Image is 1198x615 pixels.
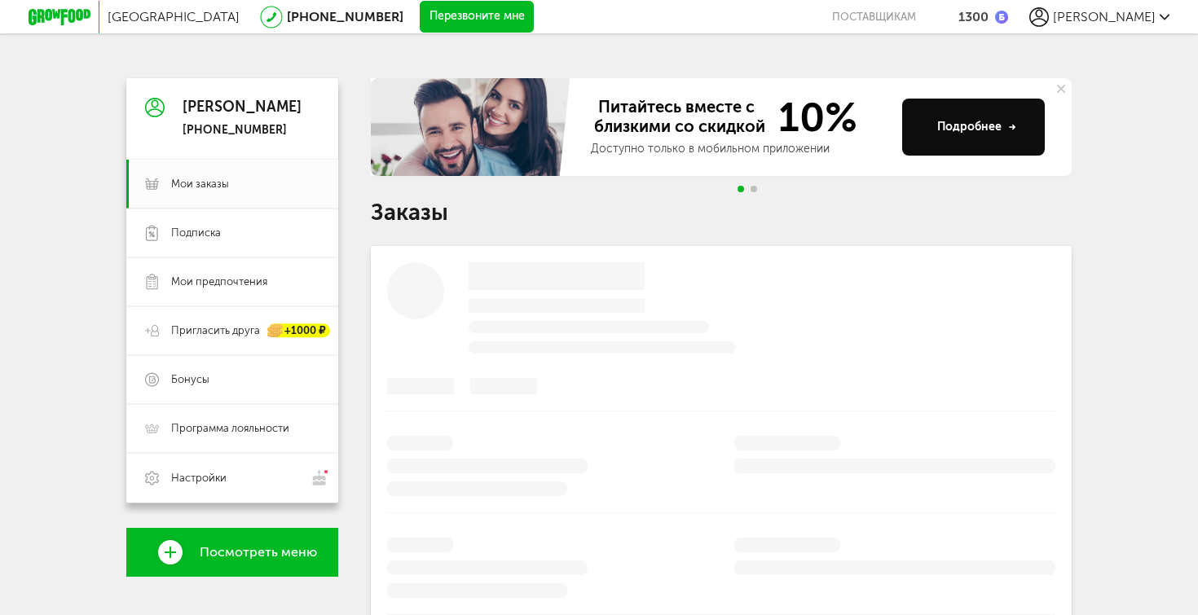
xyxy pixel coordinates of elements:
[183,123,302,138] div: [PHONE_NUMBER]
[902,99,1045,156] button: Подробнее
[591,141,889,157] div: Доступно только в мобильном приложении
[126,306,338,355] a: Пригласить друга +1000 ₽
[171,421,289,436] span: Программа лояльности
[769,97,857,138] span: 10%
[1053,9,1156,24] span: [PERSON_NAME]
[171,275,267,289] span: Мои предпочтения
[108,9,240,24] span: [GEOGRAPHIC_DATA]
[126,404,338,453] a: Программа лояльности
[183,99,302,116] div: [PERSON_NAME]
[371,202,1072,223] h1: Заказы
[738,186,744,192] span: Go to slide 1
[126,355,338,404] a: Бонусы
[171,177,229,191] span: Мои заказы
[287,9,403,24] a: [PHONE_NUMBER]
[200,545,317,560] span: Посмотреть меню
[591,97,769,138] span: Питайтесь вместе с близкими со скидкой
[995,11,1008,24] img: bonus_b.cdccf46.png
[171,372,209,387] span: Бонусы
[126,160,338,209] a: Мои заказы
[171,323,260,338] span: Пригласить друга
[171,471,227,485] span: Настройки
[126,528,338,577] a: Посмотреть меню
[751,186,757,192] span: Go to slide 2
[126,453,338,503] a: Настройки
[371,78,575,176] img: family-banner.579af9d.jpg
[958,9,989,24] div: 1300
[268,324,330,338] div: +1000 ₽
[420,1,534,33] button: Перезвоните мне
[126,257,338,306] a: Мои предпочтения
[937,119,1016,135] div: Подробнее
[171,226,221,240] span: Подписка
[126,209,338,257] a: Подписка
